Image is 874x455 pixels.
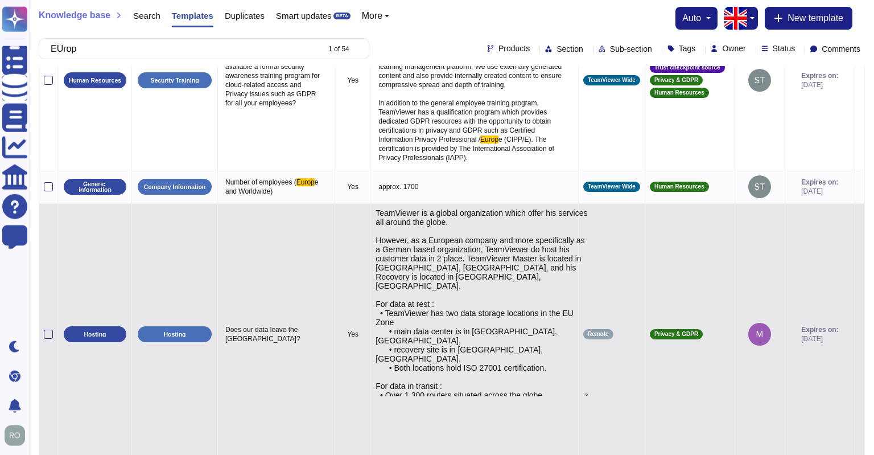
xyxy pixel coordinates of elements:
[172,11,213,20] span: Templates
[45,39,318,59] input: Search by keywords
[724,7,747,30] img: en
[68,181,122,193] p: Generic information
[722,44,745,52] span: Owner
[222,322,330,346] p: Does our data leave the [GEOGRAPHIC_DATA]?
[748,175,771,198] img: user
[682,14,701,23] span: auto
[801,334,838,343] span: [DATE]
[276,11,332,20] span: Smart updates
[801,325,838,334] span: Expires on:
[588,331,609,337] span: Remote
[679,44,696,52] span: Tags
[340,182,366,191] p: Yes
[5,425,25,446] img: user
[84,331,106,338] p: Hosting
[340,76,366,85] p: Yes
[225,11,265,20] span: Duplicates
[150,77,199,84] p: Security Training
[296,178,315,186] span: Europ
[225,178,296,186] span: Number of employees (
[2,423,33,448] button: user
[333,13,350,19] div: BETA
[133,11,160,20] span: Search
[328,46,349,52] div: 1 of 54
[801,187,838,196] span: [DATE]
[498,44,530,52] span: Products
[654,65,720,71] span: Trust checkpoint source
[801,80,838,89] span: [DATE]
[69,77,121,84] p: Human Resources
[222,50,330,110] p: Do you provide or make available a formal security awareness training program for cloud-related a...
[748,323,771,346] img: user
[588,184,636,190] span: TeamViewer Wide
[654,331,698,337] span: Privacy & GDPR
[556,45,583,53] span: Section
[362,11,390,21] button: More
[773,44,795,52] span: Status
[788,14,843,23] span: New template
[822,45,860,53] span: Comments
[144,184,206,190] p: Company Information
[801,178,838,187] span: Expires on:
[376,179,574,194] p: approx. 1700
[765,7,852,30] button: New template
[340,330,366,339] p: Yes
[376,208,588,396] textarea: TeamViewer is a global organization which offer his services all around the globe. However, as a ...
[378,136,556,162] span: e (CIPP/E). The certification is provided by The International Association of Privacy Professiona...
[480,136,498,144] span: Europ
[682,14,711,23] button: auto
[801,71,838,80] span: Expires on:
[610,45,652,53] span: Sub-section
[163,331,185,338] p: Hosting
[654,90,704,96] span: Human Resources
[654,77,698,83] span: Privacy & GDPR
[748,69,771,92] img: user
[39,11,110,20] span: Knowledge base
[654,184,704,190] span: Human Resources
[362,11,382,21] span: More
[588,77,636,83] span: TeamViewer Wide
